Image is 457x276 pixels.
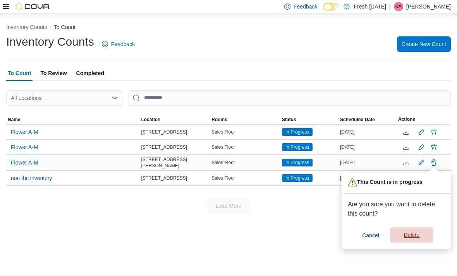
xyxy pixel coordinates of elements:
[338,115,397,124] button: Scheduled Date
[210,142,280,152] div: Sales Floor
[139,115,210,124] button: Location
[338,142,397,152] div: [DATE]
[11,159,38,166] span: Flower A-M
[99,36,138,52] a: Feedback
[429,142,438,152] button: Delete
[141,175,187,181] span: [STREET_ADDRESS]
[210,127,280,137] div: Sales Floor
[282,174,313,182] span: In Progress
[362,231,379,239] span: Cancel
[354,2,386,11] p: Fresh [DATE]
[390,227,433,243] button: Delete
[11,143,38,151] span: Flower A-M
[15,3,50,10] img: Cova
[280,115,338,124] button: Status
[8,141,41,153] button: Flower A-M
[141,144,187,150] span: [STREET_ADDRESS]
[141,117,160,123] span: Location
[397,36,451,52] button: Create New Count
[348,200,445,218] p: Are you sure you want to delete this count?
[54,24,76,30] button: To Count
[8,117,21,123] span: Name
[404,231,419,239] span: Delete
[211,117,227,123] span: Rooms
[111,40,135,48] span: Feedback
[8,172,55,184] button: non thc inventory
[338,173,397,183] div: [DATE]
[8,157,41,168] button: Flower A-M
[282,143,313,151] span: In Progress
[210,158,280,167] div: Sales Floor
[112,95,118,101] button: Open list of options
[285,129,309,135] span: In Progress
[8,65,31,81] span: To Count
[40,65,67,81] span: To Review
[210,173,280,183] div: Sales Floor
[389,2,391,11] p: |
[282,159,313,166] span: In Progress
[282,128,313,136] span: In Progress
[6,34,94,50] h1: Inventory Counts
[129,90,451,106] input: This is a search bar. After typing your query, hit enter to filter the results lower in the page.
[359,228,382,243] button: Cancel
[285,144,309,151] span: In Progress
[398,116,415,122] span: Actions
[323,3,340,11] input: Dark Mode
[338,127,397,137] div: [DATE]
[402,40,446,48] span: Create New Count
[216,202,242,210] span: Load More
[11,174,52,182] span: non thc inventory
[6,115,139,124] button: Name
[429,157,438,168] button: Delete count
[141,156,208,169] span: [STREET_ADDRESS][PERSON_NAME]
[395,2,402,11] span: KA
[417,141,426,153] button: Edit count details
[210,115,280,124] button: Rooms
[285,175,309,182] span: In Progress
[141,129,187,135] span: [STREET_ADDRESS]
[6,23,451,33] nav: An example of EuiBreadcrumbs
[394,2,403,11] div: Kierra Adams
[406,2,451,11] p: [PERSON_NAME]
[8,126,41,138] button: Flower A-M
[429,127,438,137] button: Delete
[338,158,397,167] div: [DATE]
[294,3,317,10] span: Feedback
[340,117,375,123] span: Scheduled Date
[342,171,451,194] div: This Count is in progress
[11,128,38,136] span: Flower A-M
[6,24,47,30] button: Inventory Counts
[417,126,426,138] button: Edit count details
[417,157,426,168] button: Edit count details
[282,117,296,123] span: Status
[285,159,309,166] span: In Progress
[207,198,250,214] button: Load More
[76,65,104,81] span: Completed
